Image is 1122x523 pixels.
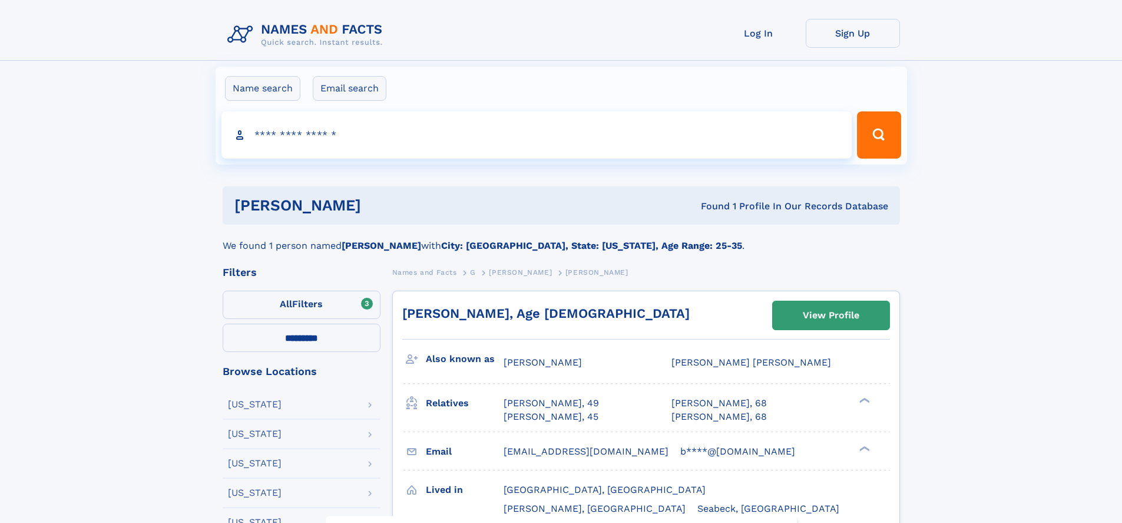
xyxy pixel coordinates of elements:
span: [EMAIL_ADDRESS][DOMAIN_NAME] [504,446,668,457]
a: [PERSON_NAME], 45 [504,410,598,423]
span: [PERSON_NAME], [GEOGRAPHIC_DATA] [504,503,686,514]
div: [US_STATE] [228,400,282,409]
div: Found 1 Profile In Our Records Database [531,200,888,213]
div: [US_STATE] [228,459,282,468]
div: Browse Locations [223,366,380,377]
h3: Lived in [426,480,504,500]
a: [PERSON_NAME], Age [DEMOGRAPHIC_DATA] [402,306,690,321]
a: [PERSON_NAME], 68 [671,397,767,410]
div: [US_STATE] [228,429,282,439]
div: Filters [223,267,380,278]
h3: Also known as [426,349,504,369]
div: [US_STATE] [228,488,282,498]
a: View Profile [773,301,889,330]
input: search input [221,111,852,159]
span: [PERSON_NAME] [504,357,582,368]
span: All [280,298,292,310]
div: ❯ [856,445,871,452]
h1: [PERSON_NAME] [234,198,531,213]
span: G [470,268,476,277]
button: Search Button [857,111,901,159]
a: Sign Up [806,19,900,48]
a: Log In [711,19,806,48]
span: Seabeck, [GEOGRAPHIC_DATA] [697,503,839,514]
div: We found 1 person named with . [223,225,900,253]
a: [PERSON_NAME] [489,265,552,279]
label: Filters [223,291,380,319]
div: ❯ [856,397,871,404]
div: View Profile [803,302,859,329]
h3: Email [426,442,504,462]
img: Logo Names and Facts [223,19,392,51]
a: [PERSON_NAME], 49 [504,397,599,410]
h3: Relatives [426,393,504,413]
a: [PERSON_NAME], 68 [671,410,767,423]
label: Name search [225,76,300,101]
a: G [470,265,476,279]
a: Names and Facts [392,265,457,279]
span: [GEOGRAPHIC_DATA], [GEOGRAPHIC_DATA] [504,484,706,495]
b: [PERSON_NAME] [342,240,421,251]
span: [PERSON_NAME] [PERSON_NAME] [671,357,831,368]
b: City: [GEOGRAPHIC_DATA], State: [US_STATE], Age Range: 25-35 [441,240,742,251]
label: Email search [313,76,386,101]
span: [PERSON_NAME] [565,268,628,277]
span: [PERSON_NAME] [489,268,552,277]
